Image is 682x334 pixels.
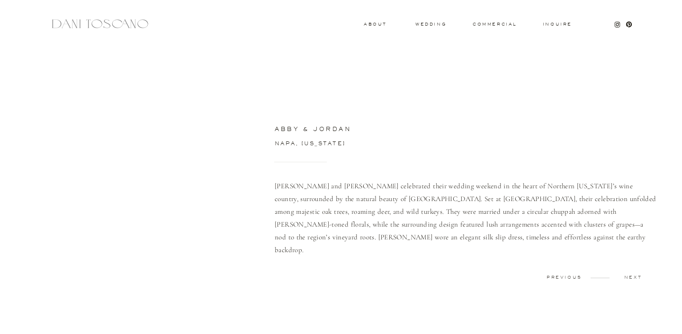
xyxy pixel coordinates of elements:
[542,22,573,27] a: Inquire
[275,126,569,135] h3: abby & jordan
[415,22,446,26] a: wedding
[473,22,516,26] a: commercial
[275,141,463,149] a: napa, [US_STATE]
[275,180,656,267] p: [PERSON_NAME] and [PERSON_NAME] celebrated their wedding weekend in the heart of Northern [US_STA...
[610,275,656,280] a: next
[541,275,588,280] a: previous
[364,22,385,26] a: About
